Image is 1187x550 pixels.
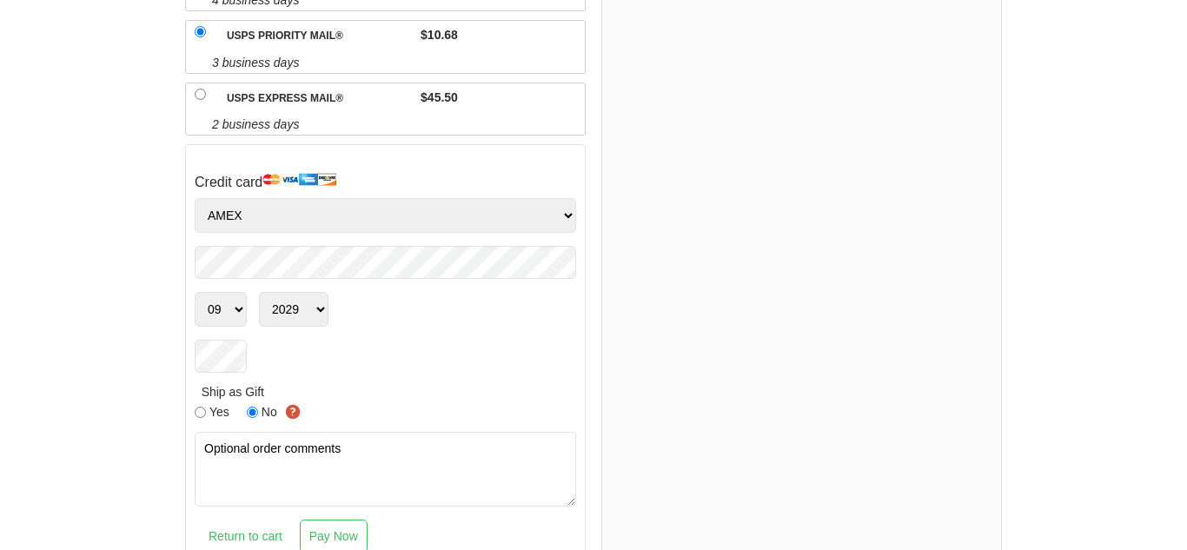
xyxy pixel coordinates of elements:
input: Yes [195,407,206,418]
label: Ship as Gift [195,386,264,405]
label: USPS Priority Mail® [218,21,417,52]
img: sd-cards.gif [262,173,336,187]
textarea: Optional order comments [195,432,576,507]
label: USPS Express Mail® [218,83,417,115]
img: Learn more [286,405,300,419]
span: 2 business days [212,114,585,135]
span: $45.50 [421,87,458,108]
span: $10.68 [421,24,458,45]
label: No [247,406,286,418]
label: Yes [195,406,238,418]
h4: Credit card [195,167,576,198]
input: No [247,407,258,418]
span: 3 business days [212,52,585,73]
